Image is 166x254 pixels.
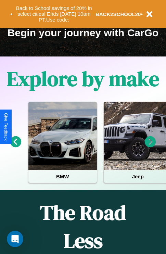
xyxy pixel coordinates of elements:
iframe: Intercom live chat [7,231,23,247]
button: Back to School savings of 20% in select cities! Ends [DATE] 10am PT.Use code: [13,3,95,25]
b: BACK2SCHOOL20 [95,11,141,17]
h4: BMW [28,170,97,183]
h1: Explore by make [7,65,159,93]
div: Give Feedback [3,113,8,141]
